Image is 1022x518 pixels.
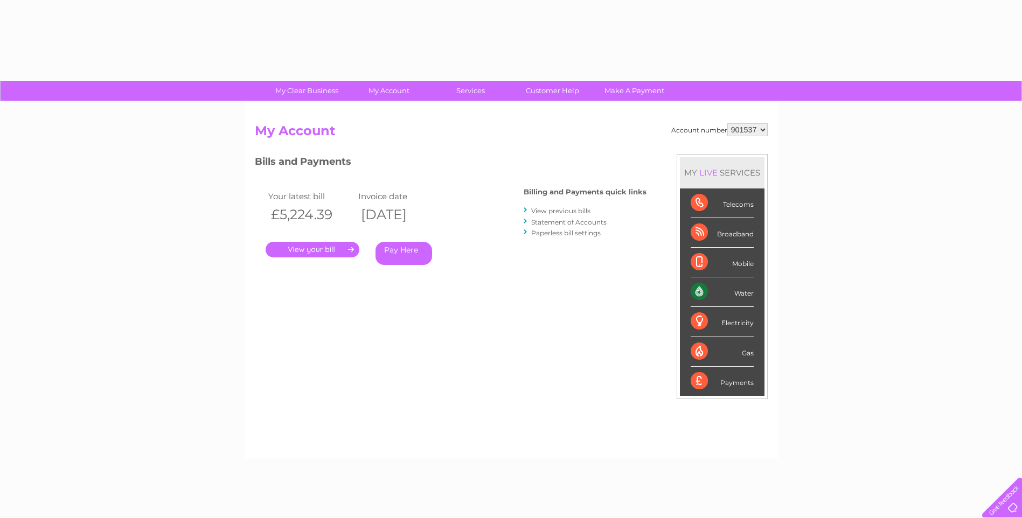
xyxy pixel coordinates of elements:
[356,189,446,204] td: Invoice date
[691,337,754,367] div: Gas
[691,277,754,307] div: Water
[531,218,607,226] a: Statement of Accounts
[262,81,351,101] a: My Clear Business
[590,81,679,101] a: Make A Payment
[524,188,646,196] h4: Billing and Payments quick links
[266,189,356,204] td: Your latest bill
[691,248,754,277] div: Mobile
[671,123,768,136] div: Account number
[531,229,601,237] a: Paperless bill settings
[508,81,597,101] a: Customer Help
[344,81,433,101] a: My Account
[691,307,754,337] div: Electricity
[531,207,590,215] a: View previous bills
[680,157,764,188] div: MY SERVICES
[376,242,432,265] a: Pay Here
[266,204,356,226] th: £5,224.39
[356,204,446,226] th: [DATE]
[426,81,515,101] a: Services
[691,367,754,396] div: Payments
[691,218,754,248] div: Broadband
[255,154,646,173] h3: Bills and Payments
[266,242,359,257] a: .
[697,167,720,178] div: LIVE
[691,188,754,218] div: Telecoms
[255,123,768,144] h2: My Account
